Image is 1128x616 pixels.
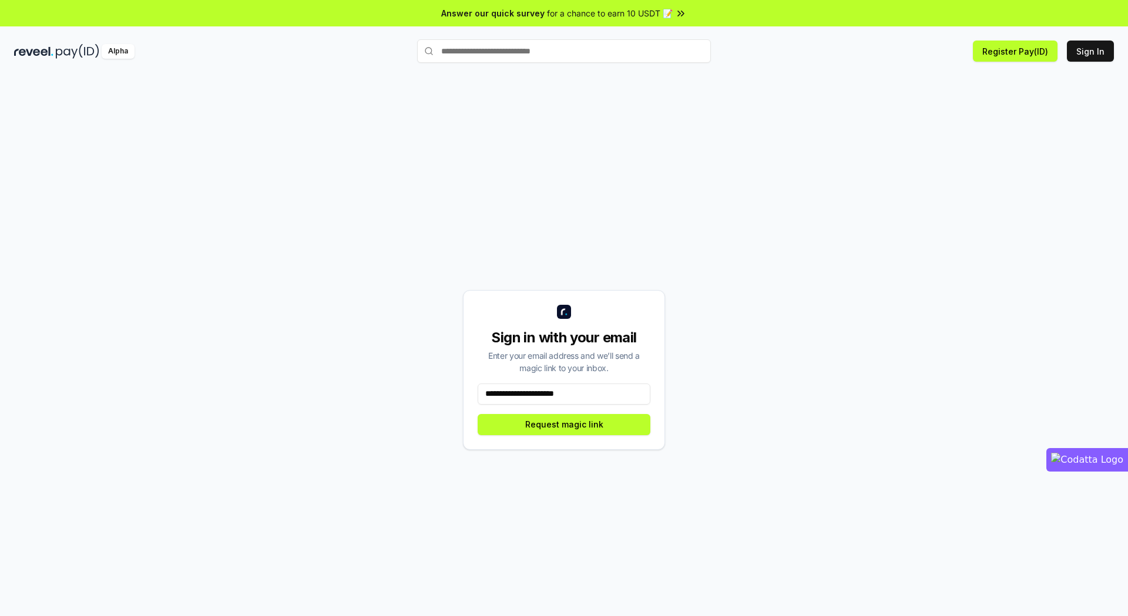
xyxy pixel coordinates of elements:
div: Sign in with your email [478,328,650,347]
button: Request magic link [478,414,650,435]
img: reveel_dark [14,44,53,59]
span: for a chance to earn 10 USDT 📝 [547,7,673,19]
div: Alpha [102,44,135,59]
img: pay_id [56,44,99,59]
button: Sign In [1067,41,1114,62]
button: Register Pay(ID) [973,41,1057,62]
img: logo_small [557,305,571,319]
div: Enter your email address and we’ll send a magic link to your inbox. [478,349,650,374]
span: Answer our quick survey [441,7,545,19]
